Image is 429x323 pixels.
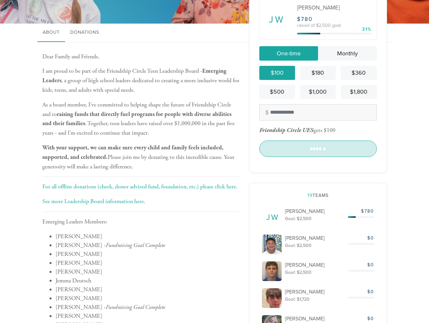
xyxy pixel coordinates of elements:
div: Goal: $2,500 [285,242,345,249]
a: $100 [259,66,295,80]
div: $500 [262,87,292,96]
li: [PERSON_NAME] [55,312,239,320]
img: imagefile [262,288,282,308]
span: 19 [308,193,312,198]
p: [PERSON_NAME] [285,208,345,215]
img: imagefile [262,261,282,281]
div: $180 [303,68,333,77]
a: $180 [300,66,336,80]
p: [PERSON_NAME] [285,235,345,242]
a: About [37,24,65,42]
li: [PERSON_NAME] [55,258,239,267]
span: $ [297,16,301,23]
img: imagefile [262,235,282,254]
span: Friendship Circle UES [259,126,313,134]
p: Please join me by donating to this incredible cause. Your generosity will make a lasting difference. [42,143,239,171]
a: $360 [341,66,376,80]
div: Goal: $1,720 [285,296,345,302]
div: gets [259,126,322,134]
a: See more Leadership Board information here. [42,198,145,205]
div: $100 [262,68,292,77]
div: $100 [324,126,335,134]
a: JW [PERSON_NAME] Goal: $2,500 $780 [259,205,377,230]
a: One-time [259,46,318,61]
a: Donations [65,24,104,42]
em: Fundraising Goal Complete [106,241,165,249]
div: 31% [362,26,372,33]
li: [PERSON_NAME] [55,232,239,241]
a: [PERSON_NAME] Goal: $2,500 $0 [259,259,377,284]
span: JW [267,13,285,27]
p: As a board member, I’ve committed to helping shape the future of Friendship Circle and to . Toget... [42,100,239,138]
p: I am proud to be part of the Friendship Circle Teen Leadership Board - , a group of high school l... [42,66,239,95]
a: For all offline donations (check, donor advised fund, foundation, etc.) please click here. [42,183,237,190]
a: Monthly [318,46,377,61]
div: raised of $2,500 goal [297,23,371,28]
li: [PERSON_NAME] [55,294,239,303]
div: Goal: $2,500 [285,216,345,222]
li: [PERSON_NAME] - [55,241,239,250]
a: $1,800 [341,85,376,99]
li: [PERSON_NAME] [55,250,239,258]
li: Jemma Deutsch [55,276,239,285]
span: $780 [348,208,374,218]
div: $1,000 [303,87,333,96]
p: Dear Family and Friends, [42,52,239,62]
b: With your support, we can make sure every child and family feels included, supported, and celebra... [42,144,224,161]
em: Fundraising Goal Complete [106,303,165,311]
p: [PERSON_NAME] [285,261,345,269]
a: [PERSON_NAME] Goal: $1,720 $0 [259,286,377,311]
p: [PERSON_NAME] [285,288,345,295]
div: [PERSON_NAME] [297,5,371,10]
b: Emerging Leaders [42,67,226,84]
div: Goal: $2,500 [285,269,345,275]
h2: Teams [259,193,377,199]
a: [PERSON_NAME] Goal: $2,500 $0 [259,232,377,257]
li: [PERSON_NAME] [55,285,239,294]
li: [PERSON_NAME] [55,267,239,276]
p: [PERSON_NAME] [285,315,345,322]
p: Emerging Leaders Members: [42,217,239,227]
span: 780 [301,16,312,23]
div: $360 [343,68,374,77]
div: $1,800 [343,87,374,96]
span: JW [264,212,279,223]
a: $1,000 [300,85,336,99]
a: $500 [259,85,295,99]
b: raising funds that directly fuel programs for people with diverse abilities and their families [42,110,231,127]
li: [PERSON_NAME] - [55,303,239,312]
